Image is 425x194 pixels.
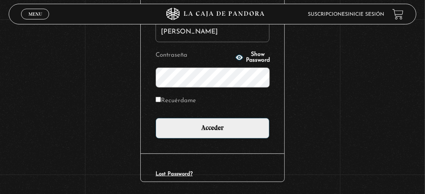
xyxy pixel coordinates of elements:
span: Show Password [246,52,270,63]
a: Suscripciones [308,12,348,17]
label: Recuérdame [156,95,196,106]
span: Menu [28,12,42,17]
a: View your shopping cart [392,9,404,20]
input: Recuérdame [156,97,161,102]
a: Inicie sesión [348,12,384,17]
button: Show Password [235,52,270,63]
label: Contraseña [156,50,233,61]
input: Acceder [156,118,269,139]
a: Lost Password? [156,171,193,177]
span: Cerrar [26,19,45,24]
